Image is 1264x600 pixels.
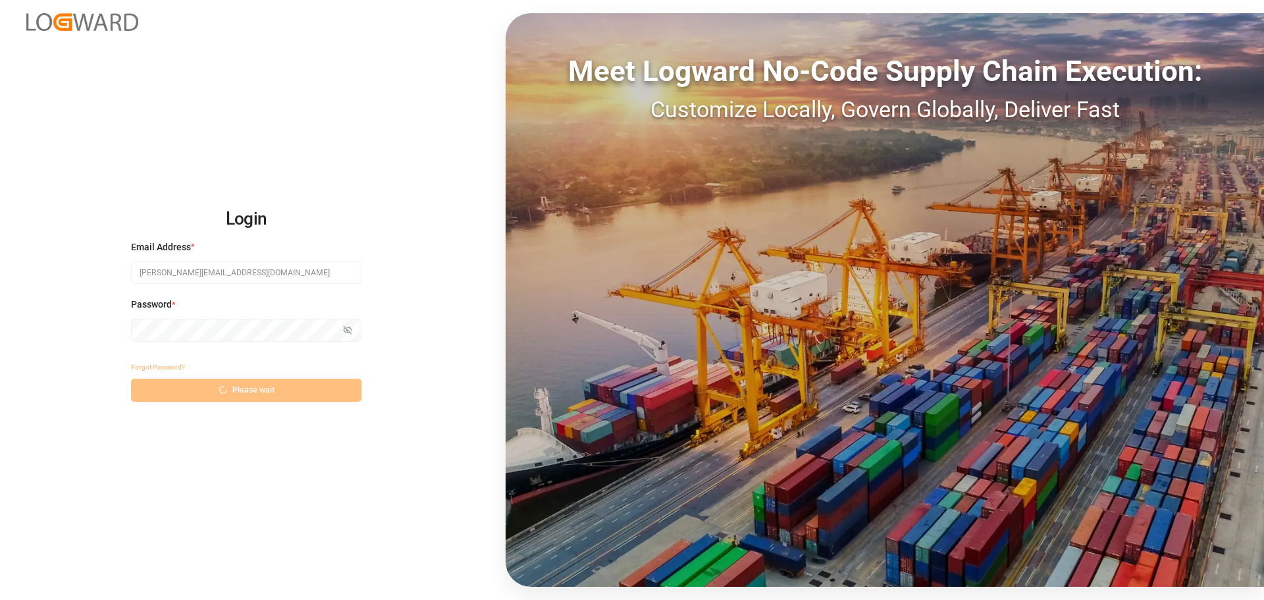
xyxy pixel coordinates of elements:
div: Customize Locally, Govern Globally, Deliver Fast [506,93,1264,126]
input: Enter your email [131,261,361,284]
div: Meet Logward No-Code Supply Chain Execution: [506,49,1264,93]
h2: Login [131,198,361,240]
img: Logward_new_orange.png [26,13,138,31]
span: Email Address [131,240,191,254]
span: Password [131,298,172,312]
